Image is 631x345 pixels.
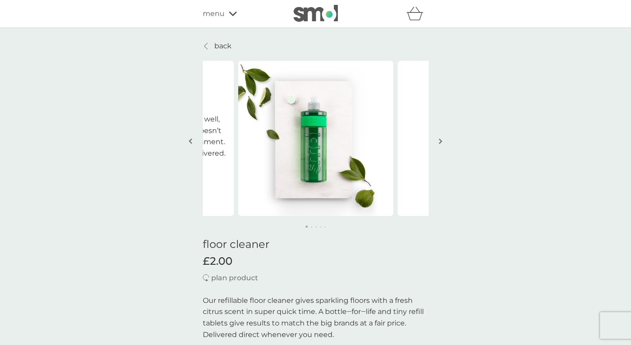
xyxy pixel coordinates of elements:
img: right-arrow.svg [439,138,442,145]
span: menu [203,8,225,20]
p: plan product [211,272,258,284]
img: smol [294,5,338,22]
span: £2.00 [203,255,232,268]
a: back [203,40,232,52]
p: back [214,40,232,52]
img: left-arrow.svg [189,138,192,145]
div: basket [406,5,429,23]
h1: floor cleaner [203,238,429,251]
p: Our refillable floor cleaner gives sparkling floors with a fresh citrus scent in super quick time... [203,295,429,340]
